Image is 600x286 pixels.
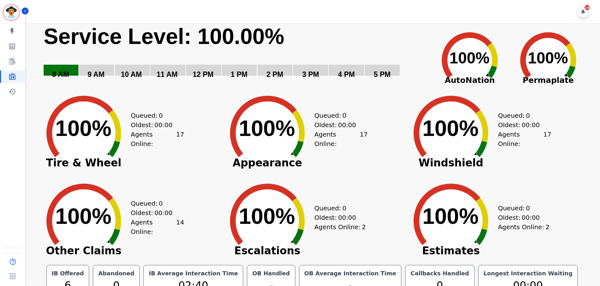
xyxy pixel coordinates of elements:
[342,111,346,120] span: 0
[360,130,367,148] span: 17
[526,203,530,213] span: 0
[422,116,479,141] text: 100%
[121,70,142,78] text: 10 AM
[314,111,362,120] div: Queued:
[431,74,509,86] span: AutoNation
[37,248,131,254] span: Other Claims
[220,248,314,254] span: Escalations
[338,70,355,78] text: 4 PM
[449,49,490,67] text: 100%
[498,213,545,222] div: Oldest:
[154,208,173,218] span: 00:00
[498,203,545,213] div: Queued:
[338,213,356,222] span: 00:00
[131,218,184,236] div: Agents Online:
[409,269,470,278] div: Callbacks Handled
[404,248,498,254] span: Estimates
[342,203,346,213] span: 0
[52,70,69,78] text: 8 AM
[44,24,284,49] text: Service Level: 100.00%
[147,269,239,278] div: IB Average Interaction Time
[543,130,551,148] span: 17
[131,199,178,208] div: Queued:
[4,5,19,20] img: Bordered avatar
[498,120,545,130] div: Oldest:
[220,160,314,166] span: Appearance
[51,269,85,278] div: IB Offered
[302,70,319,78] text: 3 PM
[509,74,587,86] span: Permaplate
[422,204,479,229] text: 100%
[154,120,173,130] span: 00:00
[159,199,163,208] span: 0
[522,120,540,130] span: 00:00
[314,130,368,148] div: Agents Online:
[266,70,283,78] text: 2 PM
[55,204,111,229] text: 100%
[303,269,398,278] div: OB Average Interaction Time
[338,120,356,130] span: 00:00
[231,70,248,78] text: 1 PM
[498,130,551,148] div: Agents Online:
[498,111,545,120] div: Queued:
[526,111,530,120] span: 0
[176,218,184,236] span: 14
[131,208,178,218] div: Oldest:
[314,203,362,213] div: Queued:
[131,120,178,130] div: Oldest:
[585,5,590,10] div: 14
[193,70,213,78] text: 12 PM
[239,116,295,141] text: 100%
[88,70,104,78] text: 9 AM
[482,269,574,278] div: Longest Interaction Waiting
[37,160,131,166] span: Tire & Wheel
[522,213,540,222] span: 00:00
[314,120,362,130] div: Oldest:
[159,111,163,120] span: 0
[97,269,136,278] div: Abandoned
[251,269,291,278] div: OB Handled
[239,204,295,229] text: 100%
[131,111,178,120] div: Queued:
[545,222,549,232] span: 2
[314,213,362,222] div: Oldest:
[528,49,568,67] text: 100%
[404,160,498,166] span: Windshield
[43,23,429,88] svg: Service Level: 0%
[55,116,111,141] text: 100%
[362,222,366,232] span: 2
[131,130,184,148] div: Agents Online:
[498,222,551,232] div: Agents Online:
[314,222,368,232] div: Agents Online:
[176,130,184,148] span: 17
[157,70,178,78] text: 11 AM
[374,70,391,78] text: 5 PM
